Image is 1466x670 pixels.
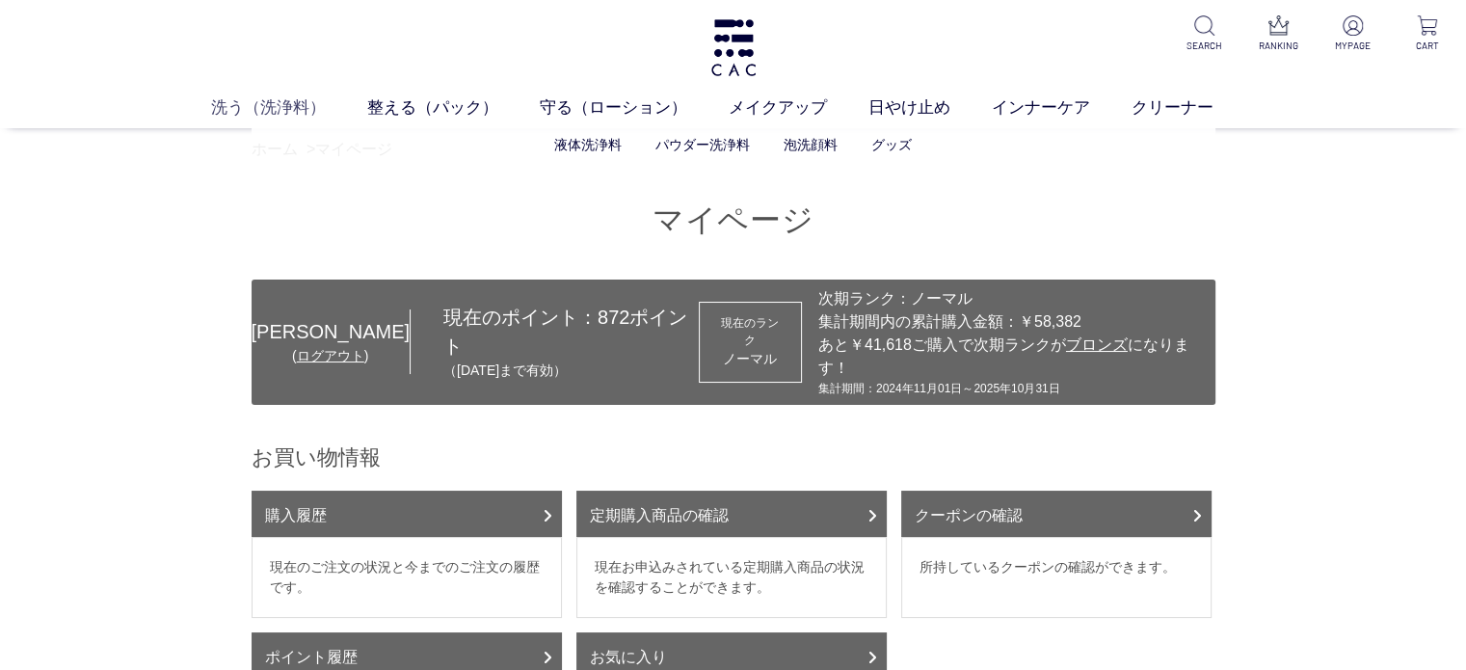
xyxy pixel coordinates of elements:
[1403,15,1451,53] a: CART
[297,348,364,363] a: ログアウト
[576,491,887,537] a: 定期購入商品の確認
[252,443,1215,471] h2: お買い物情報
[784,137,838,152] a: 泡洗顔料
[708,19,759,76] img: logo
[1403,39,1451,53] p: CART
[1181,39,1228,53] p: SEARCH
[598,307,629,328] span: 872
[367,95,540,121] a: 整える（パック）
[1132,95,1255,121] a: クリーナー
[252,346,410,366] div: ( )
[729,95,868,121] a: メイクアップ
[717,349,784,369] div: ノーマル
[901,491,1212,537] a: クーポンの確認
[252,491,562,537] a: 購入履歴
[1066,336,1128,353] span: ブロンズ
[1329,15,1376,53] a: MYPAGE
[818,287,1206,310] div: 次期ランク：ノーマル
[1255,39,1302,53] p: RANKING
[871,137,912,152] a: グッズ
[1255,15,1302,53] a: RANKING
[1329,39,1376,53] p: MYPAGE
[554,137,622,152] a: 液体洗浄料
[252,317,410,346] div: [PERSON_NAME]
[992,95,1132,121] a: インナーケア
[576,537,887,618] dd: 現在お申込みされている定期購入商品の状況を確認することができます。
[252,200,1215,241] h1: マイページ
[211,95,367,121] a: 洗う（洗浄料）
[818,380,1206,397] div: 集計期間：2024年11月01日～2025年10月31日
[818,334,1206,380] div: あと￥41,618ご購入で次期ランクが になります！
[717,314,784,349] dt: 現在のランク
[411,303,699,381] div: 現在のポイント： ポイント
[655,137,750,152] a: パウダー洗浄料
[868,95,992,121] a: 日やけ止め
[818,310,1206,334] div: 集計期間内の累計購入金額：￥58,382
[901,537,1212,618] dd: 所持しているクーポンの確認ができます。
[1181,15,1228,53] a: SEARCH
[443,361,699,381] p: （[DATE]まで有効）
[540,95,729,121] a: 守る（ローション）
[252,537,562,618] dd: 現在のご注文の状況と今までのご注文の履歴です。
